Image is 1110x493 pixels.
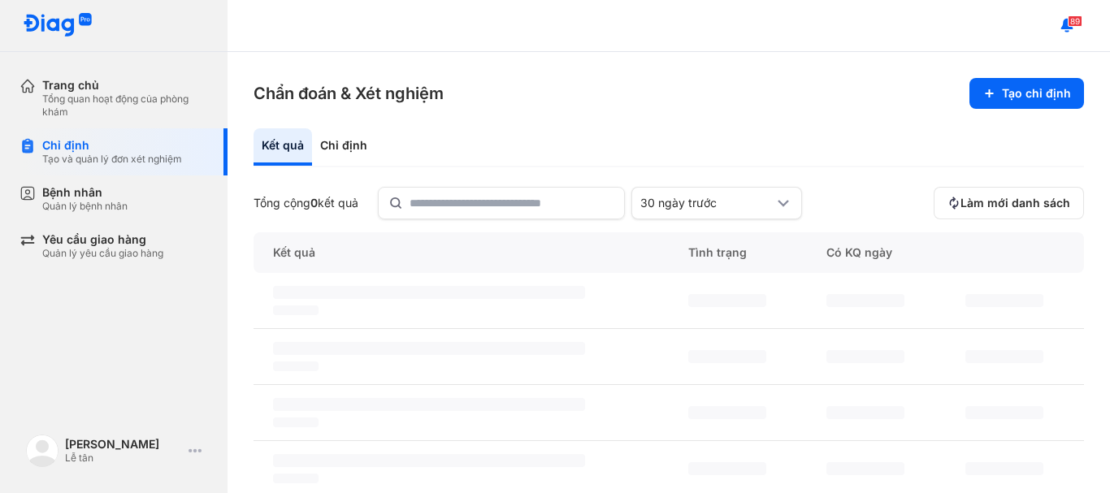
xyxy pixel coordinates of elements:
span: 89 [1068,15,1082,27]
div: Chỉ định [312,128,375,166]
span: 0 [310,196,318,210]
span: ‌ [826,462,904,475]
span: ‌ [826,350,904,363]
span: ‌ [688,350,766,363]
span: ‌ [688,406,766,419]
span: ‌ [273,286,585,299]
span: ‌ [826,406,904,419]
div: Tạo và quản lý đơn xét nghiệm [42,153,182,166]
span: ‌ [273,361,319,371]
span: ‌ [688,294,766,307]
img: logo [23,13,93,38]
span: ‌ [826,294,904,307]
span: ‌ [965,406,1043,419]
span: Làm mới danh sách [960,196,1070,210]
div: [PERSON_NAME] [65,437,182,452]
img: logo [26,435,59,467]
span: ‌ [273,417,319,427]
span: ‌ [273,474,319,483]
div: Yêu cầu giao hàng [42,232,163,247]
h3: Chẩn đoán & Xét nghiệm [254,82,444,105]
div: Kết quả [254,232,669,273]
div: Trang chủ [42,78,208,93]
div: Lễ tân [65,452,182,465]
span: ‌ [273,398,585,411]
div: Chỉ định [42,138,182,153]
span: ‌ [965,294,1043,307]
div: Kết quả [254,128,312,166]
div: Tổng quan hoạt động của phòng khám [42,93,208,119]
span: ‌ [273,342,585,355]
div: 30 ngày trước [640,196,774,210]
div: Quản lý bệnh nhân [42,200,128,213]
span: ‌ [273,305,319,315]
div: Có KQ ngày [807,232,945,273]
div: Quản lý yêu cầu giao hàng [42,247,163,260]
span: ‌ [688,462,766,475]
div: Tổng cộng kết quả [254,196,358,210]
span: ‌ [965,462,1043,475]
span: ‌ [965,350,1043,363]
div: Tình trạng [669,232,807,273]
button: Làm mới danh sách [934,187,1084,219]
button: Tạo chỉ định [969,78,1084,109]
span: ‌ [273,454,585,467]
div: Bệnh nhân [42,185,128,200]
